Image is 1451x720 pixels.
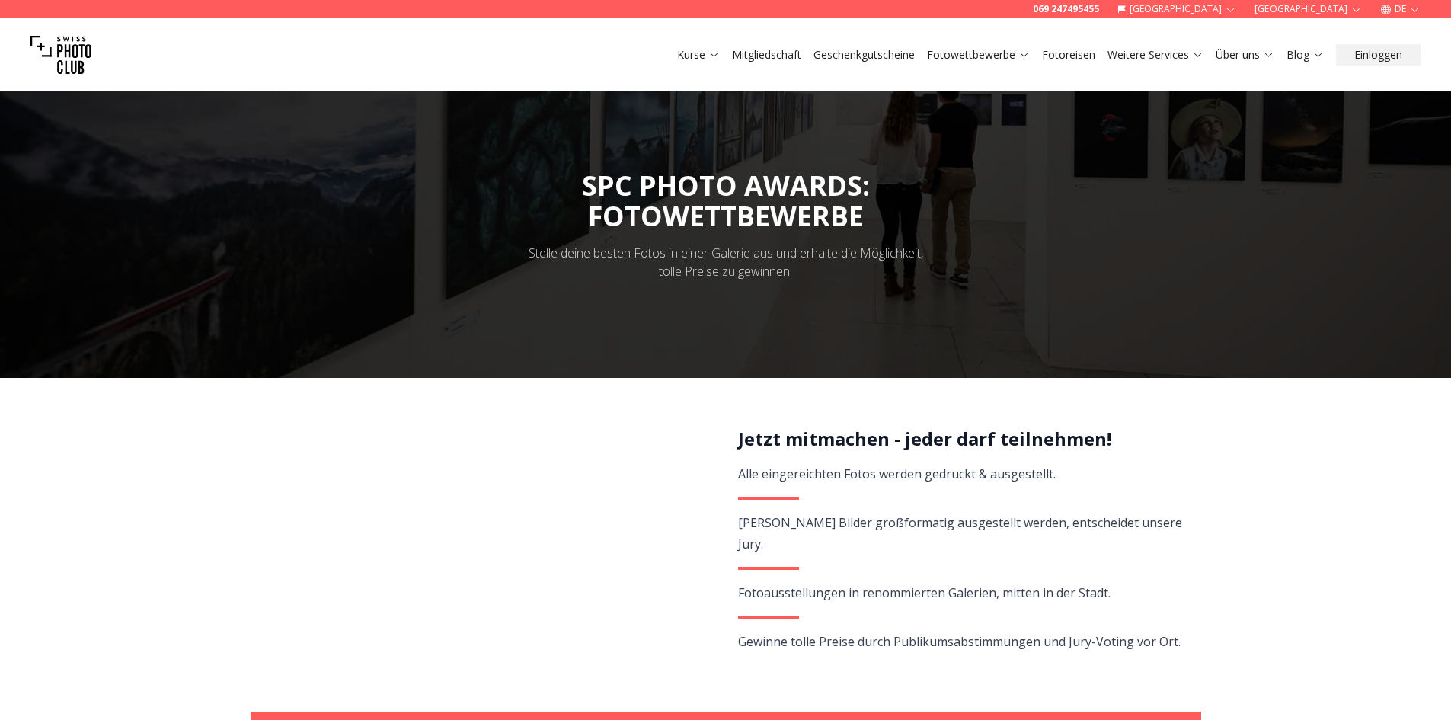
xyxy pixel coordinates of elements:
button: Über uns [1210,44,1280,66]
button: Geschenkgutscheine [807,44,921,66]
span: [PERSON_NAME] Bilder großformatig ausgestellt werden, entscheidet unsere Jury. [738,514,1182,552]
span: Gewinne tolle Preise durch Publikumsabstimmungen und Jury-Voting vor Ort. [738,633,1181,650]
button: Mitgliedschaft [726,44,807,66]
span: Alle eingereichten Fotos werden gedruckt & ausgestellt. [738,466,1056,482]
a: Kurse [677,47,720,62]
a: Über uns [1216,47,1274,62]
a: Mitgliedschaft [732,47,801,62]
a: Fotoreisen [1042,47,1095,62]
a: Geschenkgutscheine [813,47,915,62]
button: Kurse [671,44,726,66]
div: Stelle deine besten Fotos in einer Galerie aus und erhalte die Möglichkeit, tolle Preise zu gewin... [519,244,933,280]
a: 069 247495455 [1033,3,1099,15]
span: SPC PHOTO AWARDS: [582,167,870,232]
img: Swiss photo club [30,24,91,85]
h2: Jetzt mitmachen - jeder darf teilnehmen! [738,427,1184,451]
a: Blog [1286,47,1324,62]
button: Weitere Services [1101,44,1210,66]
button: Fotoreisen [1036,44,1101,66]
button: Einloggen [1336,44,1421,66]
button: Fotowettbewerbe [921,44,1036,66]
button: Blog [1280,44,1330,66]
a: Weitere Services [1107,47,1203,62]
a: Fotowettbewerbe [927,47,1030,62]
div: FOTOWETTBEWERBE [582,201,870,232]
span: Fotoausstellungen in renommierten Galerien, mitten in der Stadt. [738,584,1111,601]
